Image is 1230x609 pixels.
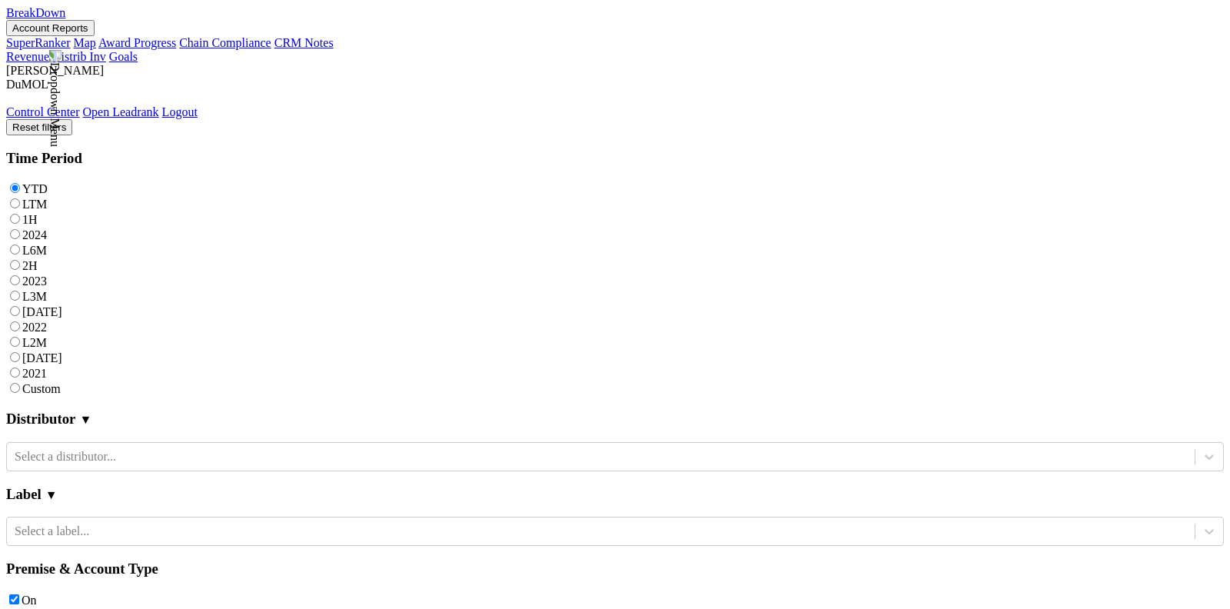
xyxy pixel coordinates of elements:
[6,78,48,91] span: DuMOL
[48,50,61,147] img: Dropdown Menu
[22,182,48,195] label: YTD
[22,594,37,607] label: On
[179,36,271,49] a: Chain Compliance
[22,367,47,380] label: 2021
[6,150,1224,167] h3: Time Period
[52,50,106,63] a: Distrib Inv
[22,198,47,211] label: LTM
[74,36,96,49] a: Map
[79,413,91,427] span: ▼
[22,213,38,226] label: 1H
[6,64,1224,78] div: [PERSON_NAME]
[22,336,47,349] label: L2M
[22,275,47,288] label: 2023
[6,105,80,118] a: Control Center
[83,105,159,118] a: Open Leadrank
[22,244,47,257] label: L6M
[109,50,138,63] a: Goals
[6,105,1224,119] div: Dropdown Menu
[45,488,58,502] span: ▼
[6,486,42,503] h3: Label
[6,36,1224,50] div: Account Reports
[98,36,176,49] a: Award Progress
[6,36,71,49] a: SuperRanker
[6,50,49,63] a: Revenue
[22,321,47,334] label: 2022
[162,105,198,118] a: Logout
[22,351,62,364] label: [DATE]
[22,290,47,303] label: L3M
[6,119,72,135] button: Reset filters
[6,411,75,428] h3: Distributor
[22,305,62,318] label: [DATE]
[22,382,61,395] label: Custom
[6,20,95,36] button: Account Reports
[22,259,38,272] label: 2H
[22,228,47,241] label: 2024
[6,6,65,19] a: BreakDown
[274,36,334,49] a: CRM Notes
[6,561,1224,577] h3: Premise & Account Type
